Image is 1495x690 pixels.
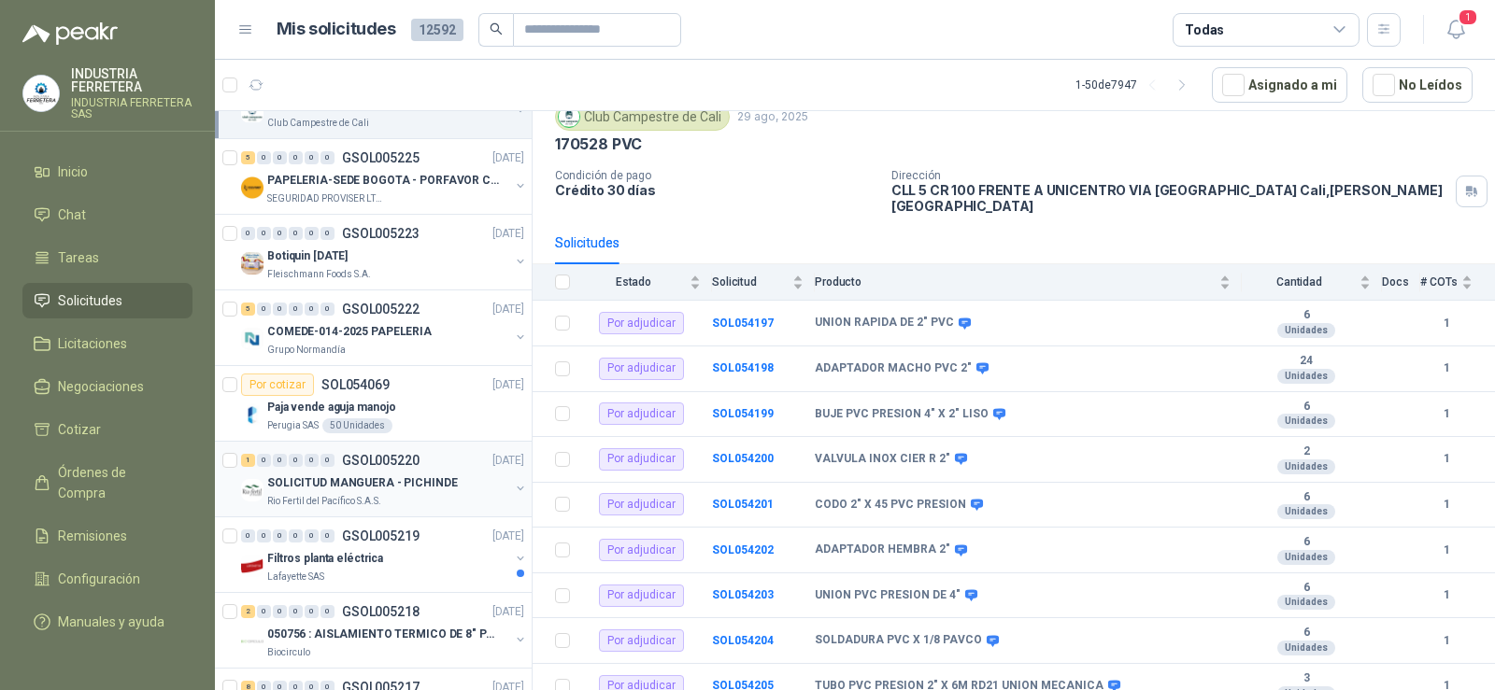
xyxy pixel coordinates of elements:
p: Paja vende aguja manojo [267,399,396,416]
p: GSOL005222 [342,303,420,316]
div: 0 [305,529,319,542]
div: 2 [241,605,255,618]
div: Por adjudicar [599,584,684,607]
p: Club Campestre de Cali [267,116,369,131]
div: 50 Unidades [322,418,392,433]
span: Remisiones [58,526,127,546]
b: 1 [1420,586,1473,604]
div: Unidades [1277,459,1335,474]
b: 6 [1242,581,1371,596]
div: Solicitudes [555,232,619,253]
div: 0 [273,151,287,164]
p: Condición de pago [555,169,876,182]
a: 1 0 0 0 0 0 GSOL005220[DATE] Company LogoSOLICITUD MANGUERA - PICHINDERio Fertil del Pacífico S.A.S. [241,449,528,509]
span: search [490,22,503,35]
a: SOL054198 [712,361,774,374]
div: 0 [241,529,255,542]
img: Company Logo [241,630,263,653]
a: 0 0 0 0 0 0 GSOL005223[DATE] Company LogoBotiquin [DATE]Fleischmann Foods S.A. [241,222,528,282]
p: [DATE] [492,149,524,167]
div: Unidades [1277,504,1335,519]
div: 0 [320,151,335,164]
div: Unidades [1277,414,1335,429]
p: INDUSTRIA FERRETERA SAS [71,97,192,120]
b: 1 [1420,359,1473,377]
div: 0 [289,303,303,316]
div: 0 [289,605,303,618]
button: 1 [1439,13,1473,47]
p: Lafayette SAS [267,570,324,584]
div: 0 [273,303,287,316]
th: Estado [581,264,712,301]
a: SOL054201 [712,498,774,511]
div: 0 [305,227,319,240]
b: 6 [1242,308,1371,323]
img: Company Logo [23,76,59,111]
b: BUJE PVC PRESION 4" X 2" LISO [815,407,989,422]
a: 5 0 0 0 0 0 GSOL005222[DATE] Company LogoCOMEDE-014-2025 PAPELERIAGrupo Normandía [241,298,528,358]
p: Grupo Normandía [267,343,346,358]
div: 0 [305,303,319,316]
b: VALVULA INOX CIER R 2" [815,452,950,467]
b: 1 [1420,315,1473,332]
div: 0 [289,454,303,467]
p: INDUSTRIA FERRETERA [71,67,192,93]
span: Inicio [58,162,88,182]
p: Perugia SAS [267,418,319,433]
img: Company Logo [241,176,263,199]
p: Dirección [891,169,1448,182]
img: Company Logo [241,403,263,426]
span: Órdenes de Compra [58,462,175,503]
span: Solicitud [712,275,789,289]
div: Por cotizar [241,373,314,396]
span: Manuales y ayuda [58,612,164,632]
button: Asignado a mi [1212,67,1347,103]
b: 6 [1242,400,1371,415]
div: 0 [257,454,271,467]
span: Cantidad [1242,275,1356,289]
div: 1 [241,454,255,467]
div: Por adjudicar [599,448,684,471]
img: Company Logo [241,101,263,123]
a: 5 0 0 0 0 0 GSOL005225[DATE] Company LogoPAPELERIA-SEDE BOGOTA - PORFAVOR CTZ COMPLETOSEGURIDAD P... [241,147,528,206]
p: Filtros planta eléctrica [267,550,383,568]
b: 1 [1420,496,1473,514]
a: Configuración [22,561,192,597]
div: 0 [257,151,271,164]
b: 1 [1420,405,1473,423]
a: SOL054197 [712,317,774,330]
b: 1 [1420,632,1473,650]
div: 0 [273,227,287,240]
div: Unidades [1277,641,1335,655]
b: SOL054199 [712,407,774,420]
a: Órdenes de Compra [22,455,192,511]
div: 0 [257,303,271,316]
th: # COTs [1420,264,1495,301]
div: 0 [320,529,335,542]
b: SOLDADURA PVC X 1/8 PAVCO [815,633,982,648]
div: 0 [273,605,287,618]
div: 0 [257,605,271,618]
div: Club Campestre de Cali [555,103,730,131]
span: Licitaciones [58,333,127,354]
b: 1 [1420,542,1473,559]
th: Producto [815,264,1242,301]
p: Rio Fertil del Pacífico S.A.S. [267,494,381,509]
div: 0 [257,529,271,542]
a: Remisiones [22,518,192,554]
p: [DATE] [492,528,524,545]
div: 0 [241,227,255,240]
a: Solicitudes [22,283,192,318]
span: Tareas [58,247,99,268]
div: Por adjudicar [599,312,684,334]
a: Inicio [22,154,192,190]
div: 0 [289,529,303,542]
div: 0 [289,227,303,240]
p: [DATE] [492,301,524,318]
div: 0 [320,303,335,316]
img: Logo peakr [22,22,118,45]
a: SOL054200 [712,452,774,465]
div: Por adjudicar [599,629,684,652]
